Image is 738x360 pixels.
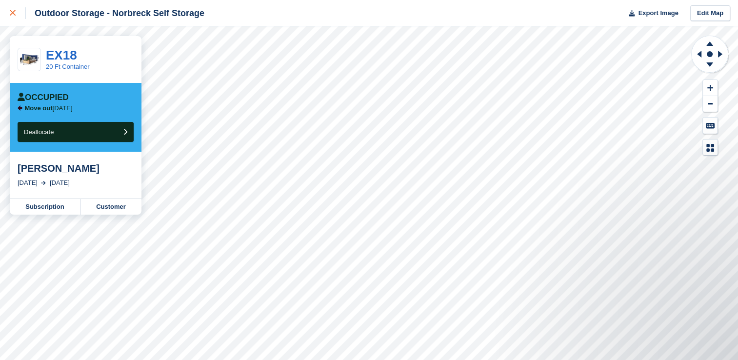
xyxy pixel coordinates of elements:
[18,105,22,111] img: arrow-left-icn-90495f2de72eb5bd0bd1c3c35deca35cc13f817d75bef06ecd7c0b315636ce7e.svg
[18,162,134,174] div: [PERSON_NAME]
[18,93,69,102] div: Occupied
[46,63,90,70] a: 20 Ft Container
[703,96,718,112] button: Zoom Out
[18,178,38,188] div: [DATE]
[24,128,54,136] span: Deallocate
[703,118,718,134] button: Keyboard Shortcuts
[10,199,80,215] a: Subscription
[703,80,718,96] button: Zoom In
[41,181,46,185] img: arrow-right-light-icn-cde0832a797a2874e46488d9cf13f60e5c3a73dbe684e267c42b8395dfbc2abf.svg
[18,122,134,142] button: Deallocate
[80,199,141,215] a: Customer
[703,140,718,156] button: Map Legend
[26,7,204,19] div: Outdoor Storage - Norbreck Self Storage
[46,48,77,62] a: EX18
[690,5,730,21] a: Edit Map
[25,104,73,112] p: [DATE]
[638,8,678,18] span: Export Image
[623,5,678,21] button: Export Image
[25,104,53,112] span: Move out
[50,178,70,188] div: [DATE]
[18,51,40,68] img: 20-ft-container%20(13).jpg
